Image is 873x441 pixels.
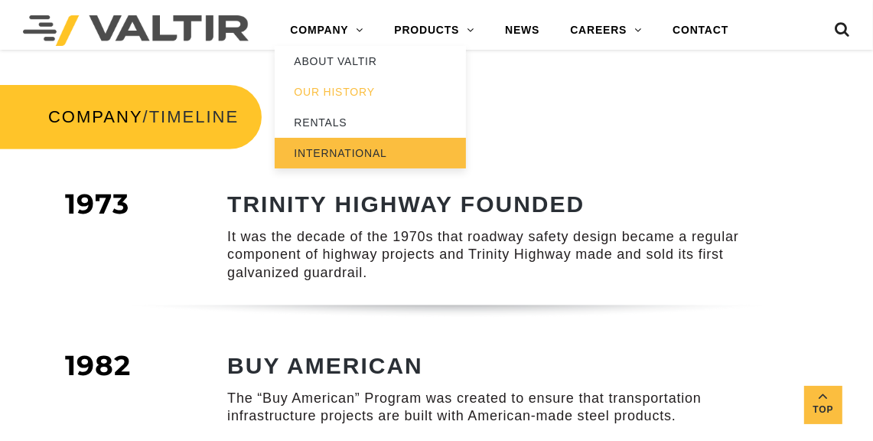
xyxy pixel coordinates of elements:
[490,15,555,46] a: NEWS
[227,228,782,282] p: It was the decade of the 1970s that roadway safety design became a regular component of highway p...
[379,15,490,46] a: PRODUCTS
[227,191,585,217] strong: TRINITY HIGHWAY FOUNDED
[657,15,744,46] a: CONTACT
[66,187,129,220] span: 1973
[48,107,143,126] a: COMPANY
[66,348,131,382] span: 1982
[804,386,842,424] a: Top
[275,77,466,107] a: OUR HISTORY
[804,401,842,419] span: Top
[275,46,466,77] a: ABOUT VALTIR
[275,107,466,138] a: RENTALS
[275,138,466,168] a: INTERNATIONAL
[23,15,249,46] img: Valtir
[149,107,239,126] span: TIMELINE
[227,390,782,426] p: The “Buy American” Program was created to ensure that transportation infrastructure projects are ...
[275,15,379,46] a: COMPANY
[555,15,657,46] a: CAREERS
[227,353,423,378] strong: BUY AMERICAN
